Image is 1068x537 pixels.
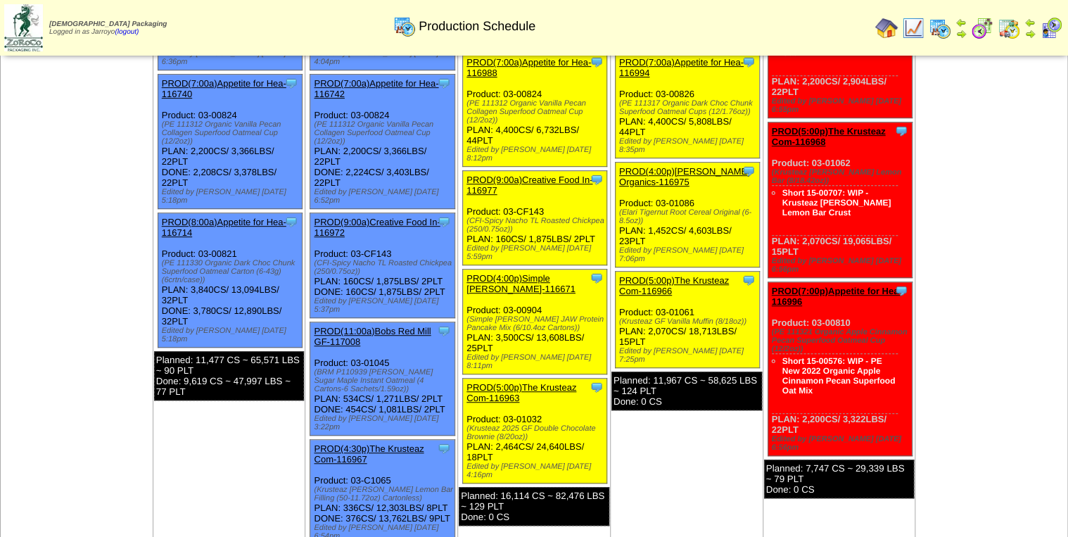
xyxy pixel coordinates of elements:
[463,53,607,167] div: Product: 03-00824 PLAN: 4,400CS / 6,732LBS / 44PLT
[619,137,759,154] div: Edited by [PERSON_NAME] [DATE] 8:35pm
[466,146,606,163] div: Edited by [PERSON_NAME] [DATE] 8:12pm
[590,172,604,187] img: Tooltip
[463,379,607,484] div: Product: 03-01032 PLAN: 2,464CS / 24,640LBS / 18PLT
[875,17,898,39] img: home.gif
[314,217,440,238] a: PROD(9:00a)Creative Food In-116972
[4,4,43,51] img: zoroco-logo-small.webp
[162,327,302,343] div: Edited by [PERSON_NAME] [DATE] 5:18pm
[611,372,762,410] div: Planned: 11,967 CS ~ 58,625 LBS ~ 124 PLT Done: 0 CS
[619,57,744,78] a: PROD(7:00a)Appetite for Hea-116994
[466,424,606,441] div: (Krusteaz 2025 GF Double Chocolate Brownie (8/20oz))
[772,435,912,452] div: Edited by [PERSON_NAME] [DATE] 6:56pm
[466,382,576,403] a: PROD(5:00p)The Krusteaz Com-116963
[772,168,912,185] div: (Krusteaz [PERSON_NAME] Lemon Bar (8/18.42oz))
[619,275,729,296] a: PROD(5:00p)The Krusteaz Com-116966
[162,217,286,238] a: PROD(8:00a)Appetite for Hea-116714
[284,215,298,229] img: Tooltip
[894,124,908,138] img: Tooltip
[314,297,454,314] div: Edited by [PERSON_NAME] [DATE] 5:37pm
[615,272,759,368] div: Product: 03-01061 PLAN: 2,070CS / 18,713LBS / 15PLT
[619,246,759,263] div: Edited by [PERSON_NAME] [DATE] 7:06pm
[459,487,609,526] div: Planned: 16,114 CS ~ 82,476 LBS ~ 129 PLT Done: 0 CS
[768,282,912,456] div: Product: 03-00810 PLAN: 2,200CS / 3,322LBS / 22PLT
[466,315,606,332] div: (Simple [PERSON_NAME] JAW Protein Pancake Mix (6/10.4oz Cartons))
[764,460,915,498] div: Planned: 7,747 CS ~ 29,339 LBS ~ 79 PLT Done: 0 CS
[619,347,759,364] div: Edited by [PERSON_NAME] [DATE] 7:25pm
[154,351,305,400] div: Planned: 11,477 CS ~ 65,571 LBS ~ 90 PLT Done: 9,619 CS ~ 47,997 LBS ~ 77 PLT
[393,15,416,37] img: calendarprod.gif
[314,443,424,465] a: PROD(4:30p)The Krusteaz Com-116967
[437,215,451,229] img: Tooltip
[314,188,454,205] div: Edited by [PERSON_NAME] [DATE] 6:52pm
[284,76,298,90] img: Tooltip
[772,328,912,353] div: (PE 111321 Organic Apple Cinnamon Pecan Superfood Oatmeal Cup (12/2oz))
[314,368,454,393] div: (BRM P110939 [PERSON_NAME] Sugar Maple Instant Oatmeal (4 Cartons-6 Sachets/1.59oz))
[782,188,891,217] a: Short 15-00707: WIP - Krusteaz [PERSON_NAME] Lemon Bar Crust
[619,166,750,187] a: PROD(4:00p)[PERSON_NAME] Organics-116975
[314,259,454,276] div: (CFI-Spicy Nacho TL Roasted Chickpea (250/0.75oz))
[902,17,924,39] img: line_graph.gif
[162,78,286,99] a: PROD(7:00a)Appetite for Hea-116740
[619,208,759,225] div: (Elari Tigernut Root Cereal Original (6-8.5oz))
[768,122,912,278] div: Product: 03-01062 PLAN: 2,070CS / 19,065LBS / 15PLT
[1024,17,1036,28] img: arrowleft.gif
[115,28,139,36] a: (logout)
[772,257,912,274] div: Edited by [PERSON_NAME] [DATE] 6:56pm
[466,57,591,78] a: PROD(7:00a)Appetite for Hea-116988
[463,171,607,265] div: Product: 03-CF143 PLAN: 160CS / 1,875LBS / 2PLT
[314,415,454,431] div: Edited by [PERSON_NAME] [DATE] 3:22pm
[49,20,167,36] span: Logged in as Jarroyo
[437,76,451,90] img: Tooltip
[772,286,902,307] a: PROD(7:00p)Appetite for Hea-116996
[158,213,302,348] div: Product: 03-00821 PLAN: 3,840CS / 13,094LBS / 32PLT DONE: 3,780CS / 12,890LBS / 32PLT
[1024,28,1036,39] img: arrowright.gif
[310,322,454,436] div: Product: 03-01045 PLAN: 534CS / 1,271LBS / 2PLT DONE: 454CS / 1,081LBS / 2PLT
[466,353,606,370] div: Edited by [PERSON_NAME] [DATE] 8:11pm
[619,317,759,326] div: (Krusteaz GF Vanilla Muffin (8/18oz))
[742,55,756,69] img: Tooltip
[49,20,167,28] span: [DEMOGRAPHIC_DATA] Packaging
[314,78,438,99] a: PROD(7:00a)Appetite for Hea-116742
[466,273,576,294] a: PROD(4:00p)Simple [PERSON_NAME]-116671
[310,75,454,209] div: Product: 03-00824 PLAN: 2,200CS / 3,366LBS / 22PLT DONE: 2,224CS / 3,403LBS / 22PLT
[590,55,604,69] img: Tooltip
[929,17,951,39] img: calendarprod.gif
[782,356,896,396] a: Short 15-00576: WIP - PE New 2022 Organic Apple Cinnamon Pecan Superfood Oat Mix
[466,244,606,261] div: Edited by [PERSON_NAME] [DATE] 5:59pm
[971,17,993,39] img: calendarblend.gif
[590,271,604,285] img: Tooltip
[1040,17,1062,39] img: calendarcustomer.gif
[894,284,908,298] img: Tooltip
[772,126,886,147] a: PROD(5:00p)The Krusteaz Com-116968
[314,326,431,347] a: PROD(11:00a)Bobs Red Mill GF-117008
[615,163,759,267] div: Product: 03-01086 PLAN: 1,452CS / 4,603LBS / 23PLT
[162,188,302,205] div: Edited by [PERSON_NAME] [DATE] 5:18pm
[437,441,451,455] img: Tooltip
[162,120,302,146] div: (PE 111312 Organic Vanilla Pecan Collagen Superfood Oatmeal Cup (12/2oz))
[742,273,756,287] img: Tooltip
[314,120,454,146] div: (PE 111312 Organic Vanilla Pecan Collagen Superfood Oatmeal Cup (12/2oz))
[619,99,759,116] div: (PE 111317 Organic Dark Choc Chunk Superfood Oatmeal Cups (12/1.76oz))
[466,462,606,479] div: Edited by [PERSON_NAME] [DATE] 4:16pm
[466,99,606,125] div: (PE 111312 Organic Vanilla Pecan Collagen Superfood Oatmeal Cup (12/2oz))
[419,19,535,34] span: Production Schedule
[998,17,1020,39] img: calendarinout.gif
[955,17,967,28] img: arrowleft.gif
[314,486,454,503] div: (Krusteaz [PERSON_NAME] Lemon Bar Filling (50-11.72oz) Cartonless)
[466,175,592,196] a: PROD(9:00a)Creative Food In-116977
[310,213,454,318] div: Product: 03-CF143 PLAN: 160CS / 1,875LBS / 2PLT DONE: 160CS / 1,875LBS / 2PLT
[590,380,604,394] img: Tooltip
[437,324,451,338] img: Tooltip
[615,53,759,158] div: Product: 03-00826 PLAN: 4,400CS / 5,808LBS / 44PLT
[955,28,967,39] img: arrowright.gif
[463,270,607,374] div: Product: 03-00904 PLAN: 3,500CS / 13,608LBS / 25PLT
[772,97,912,114] div: Edited by [PERSON_NAME] [DATE] 6:55pm
[158,75,302,209] div: Product: 03-00824 PLAN: 2,200CS / 3,366LBS / 22PLT DONE: 2,208CS / 3,378LBS / 22PLT
[466,217,606,234] div: (CFI-Spicy Nacho TL Roasted Chickpea (250/0.75oz))
[162,259,302,284] div: (PE 111330 Organic Dark Choc Chunk Superfood Oatmeal Carton (6-43g)(6crtn/case))
[742,164,756,178] img: Tooltip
